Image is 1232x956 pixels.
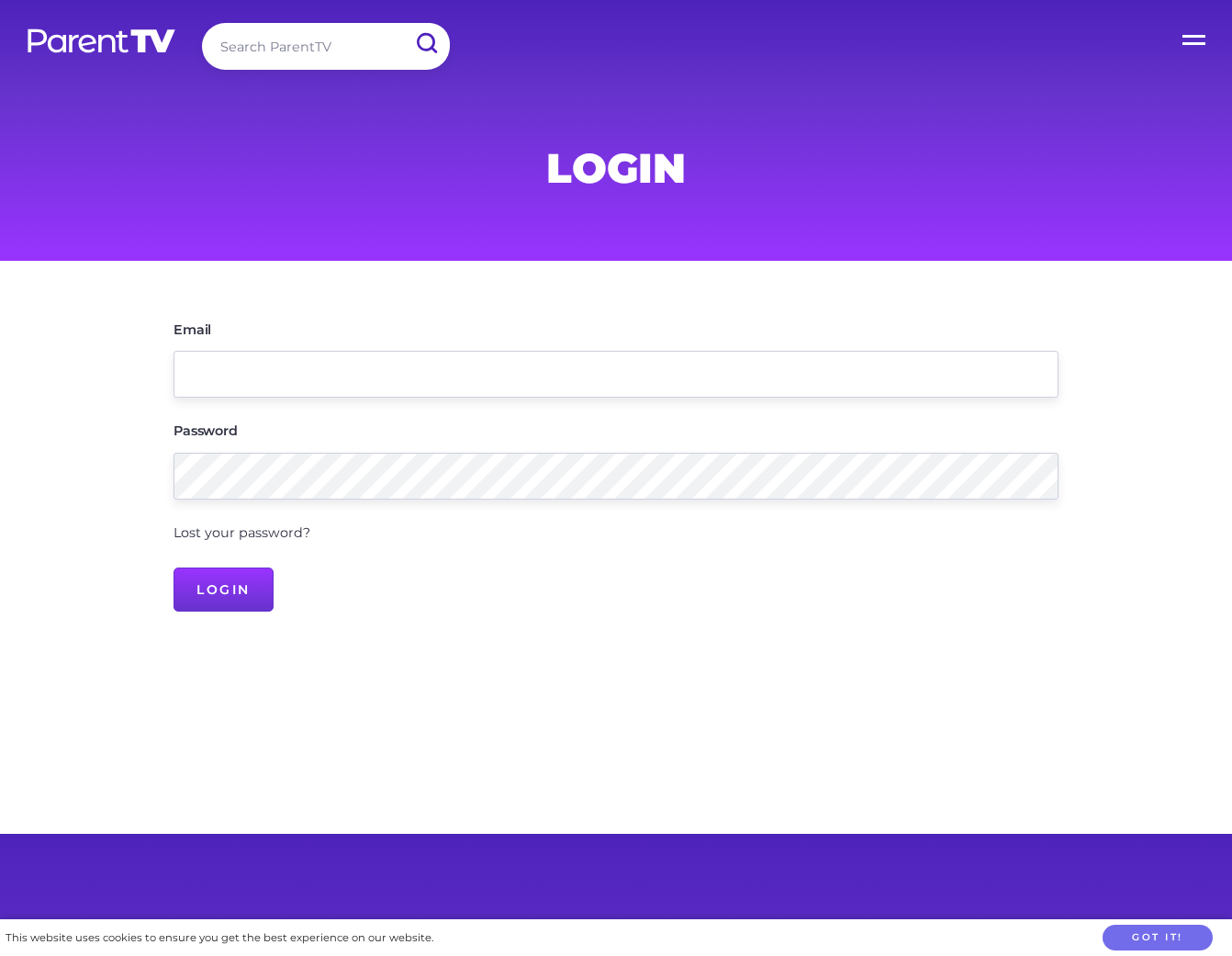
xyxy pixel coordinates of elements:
button: Got it! [1103,925,1213,951]
img: parenttv-logo-white.4c85aaf.svg [26,28,177,54]
a: Lost your password? [174,524,310,541]
div: This website uses cookies to ensure you get the best experience on our website. [6,928,433,948]
label: Password [174,424,238,437]
input: Search ParentTV [202,23,450,70]
input: Login [174,568,274,612]
label: Email [174,323,211,336]
input: Submit [402,23,450,64]
h1: Login [174,150,1058,186]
